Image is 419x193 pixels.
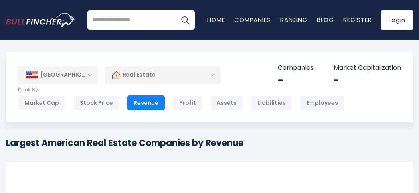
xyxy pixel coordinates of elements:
div: Assets [210,95,243,110]
p: Companies [278,64,314,72]
a: Ranking [280,16,307,24]
div: Employees [300,95,344,110]
div: Liabilities [251,95,292,110]
a: Go to homepage [6,13,87,28]
div: [GEOGRAPHIC_DATA] [18,66,98,84]
a: Register [343,16,372,24]
a: Companies [234,16,271,24]
div: Stock Price [73,95,119,110]
img: bullfincher logo [6,13,75,28]
div: - [278,74,314,87]
p: Market Capitalization [334,64,401,72]
a: Blog [317,16,334,24]
div: Revenue [127,95,165,110]
a: Home [207,16,225,24]
a: Login [381,10,413,30]
div: Profit [173,95,202,110]
div: Market Cap [18,95,65,110]
button: Search [175,10,195,30]
div: Real Estate [105,66,221,84]
h1: Largest American Real Estate Companies by Revenue [6,136,243,150]
p: Rank By [18,87,344,93]
div: - [334,74,401,87]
